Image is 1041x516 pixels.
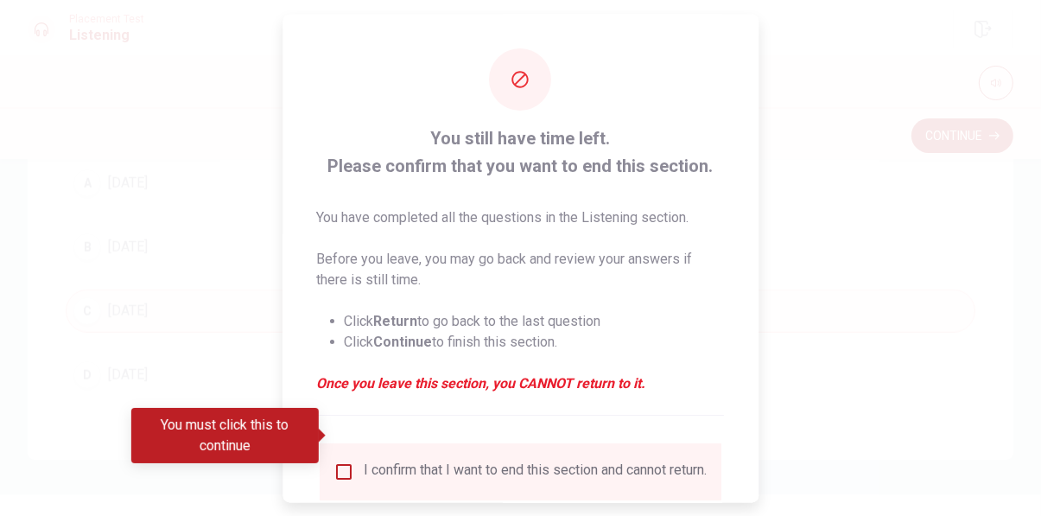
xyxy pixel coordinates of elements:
em: Once you leave this section, you CANNOT return to it. [317,373,724,394]
div: You must click this to continue [131,408,319,463]
span: You still have time left. Please confirm that you want to end this section. [317,124,724,180]
li: Click to go back to the last question [345,311,724,332]
span: You must click this to continue [333,462,354,482]
div: I confirm that I want to end this section and cannot return. [365,462,708,482]
li: Click to finish this section. [345,332,724,353]
strong: Continue [374,334,433,350]
strong: Return [374,313,418,329]
p: You have completed all the questions in the Listening section. [317,207,724,228]
p: Before you leave, you may go back and review your answers if there is still time. [317,249,724,290]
